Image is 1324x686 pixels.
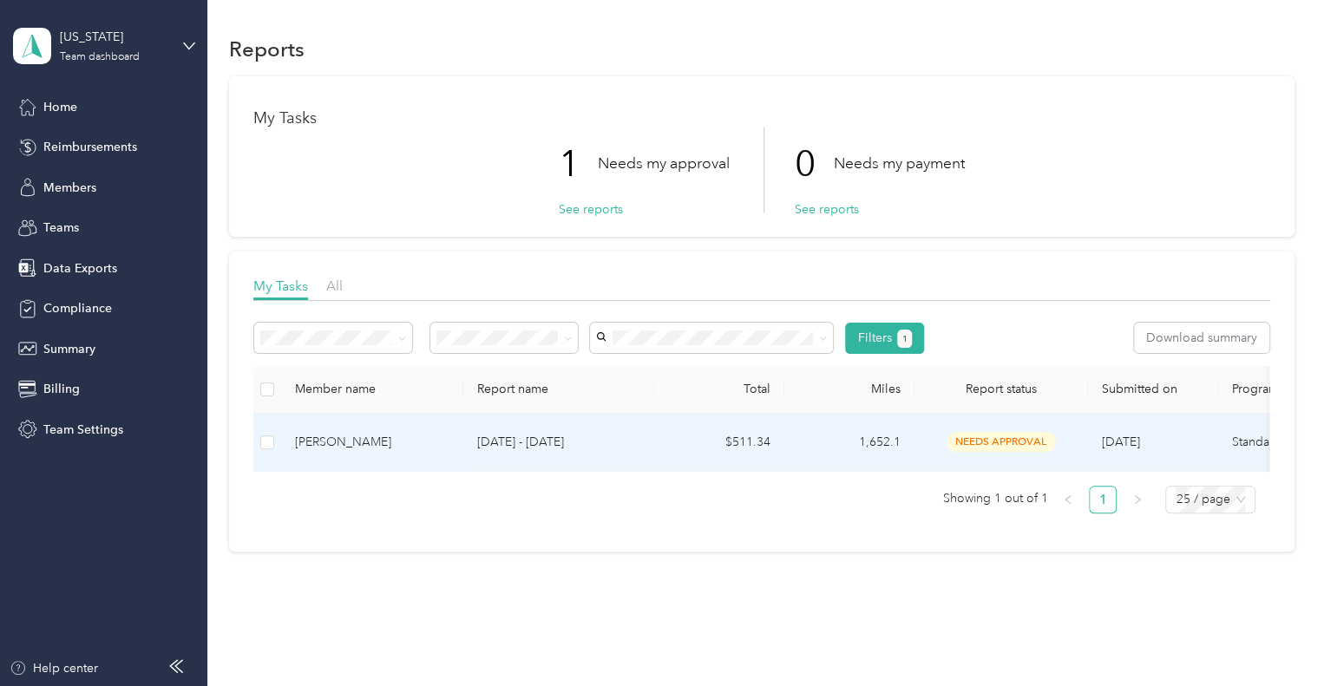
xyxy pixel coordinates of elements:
[229,40,305,58] h1: Reports
[60,52,140,62] div: Team dashboard
[1176,487,1245,513] span: 25 / page
[784,414,914,472] td: 1,652.1
[253,278,308,294] span: My Tasks
[1124,486,1151,513] li: Next Page
[1054,486,1082,513] button: left
[795,127,834,200] p: 0
[43,299,112,317] span: Compliance
[559,200,623,219] button: See reports
[559,127,598,200] p: 1
[1054,486,1082,513] li: Previous Page
[1124,486,1151,513] button: right
[281,366,463,414] th: Member name
[10,659,98,677] button: Help center
[60,28,168,46] div: [US_STATE]
[1132,494,1143,505] span: right
[463,366,654,414] th: Report name
[326,278,343,294] span: All
[43,421,123,439] span: Team Settings
[928,382,1074,396] span: Report status
[654,414,784,472] td: $511.34
[845,323,924,354] button: Filters1
[43,219,79,237] span: Teams
[43,380,80,398] span: Billing
[795,200,859,219] button: See reports
[897,330,912,348] button: 1
[43,340,95,358] span: Summary
[834,153,965,174] p: Needs my payment
[295,433,449,452] div: [PERSON_NAME]
[1165,486,1255,513] div: Page Size
[598,153,730,174] p: Needs my approval
[1063,494,1073,505] span: left
[1102,434,1140,449] span: [DATE]
[1089,486,1117,513] li: 1
[43,138,137,156] span: Reimbursements
[1134,323,1269,353] button: Download summary
[43,259,117,278] span: Data Exports
[947,432,1056,452] span: needs approval
[295,382,449,396] div: Member name
[43,179,96,197] span: Members
[1088,366,1218,414] th: Submitted on
[477,433,640,452] p: [DATE] - [DATE]
[942,486,1047,512] span: Showing 1 out of 1
[253,109,1270,127] h1: My Tasks
[1090,487,1116,513] a: 1
[43,98,77,116] span: Home
[902,331,908,347] span: 1
[1227,589,1324,686] iframe: Everlance-gr Chat Button Frame
[798,382,901,396] div: Miles
[668,382,770,396] div: Total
